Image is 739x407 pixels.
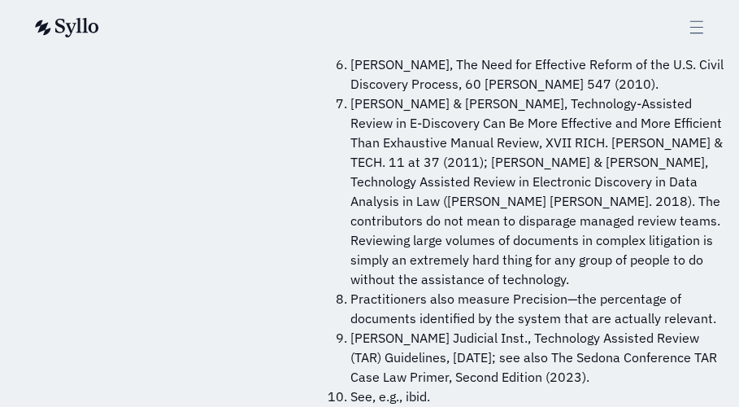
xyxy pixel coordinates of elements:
[350,289,728,328] li: Practitioners also measure Precision—the percentage of documents identified by the system that ar...
[350,328,728,387] li: [PERSON_NAME] Judicial Inst., Technology Assisted Review (TAR) Guidelines, [DATE]; see also The S...
[350,55,728,94] li: [PERSON_NAME], The Need for Effective Reform of the U.S. Civil Discovery Process, 60 [PERSON_NAME...
[350,387,728,406] li: See, e.g., ibid.
[33,18,99,37] img: syllo
[350,94,728,289] li: [PERSON_NAME] & [PERSON_NAME], Technology-Assisted Review in E-Discovery Can Be More Effective an...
